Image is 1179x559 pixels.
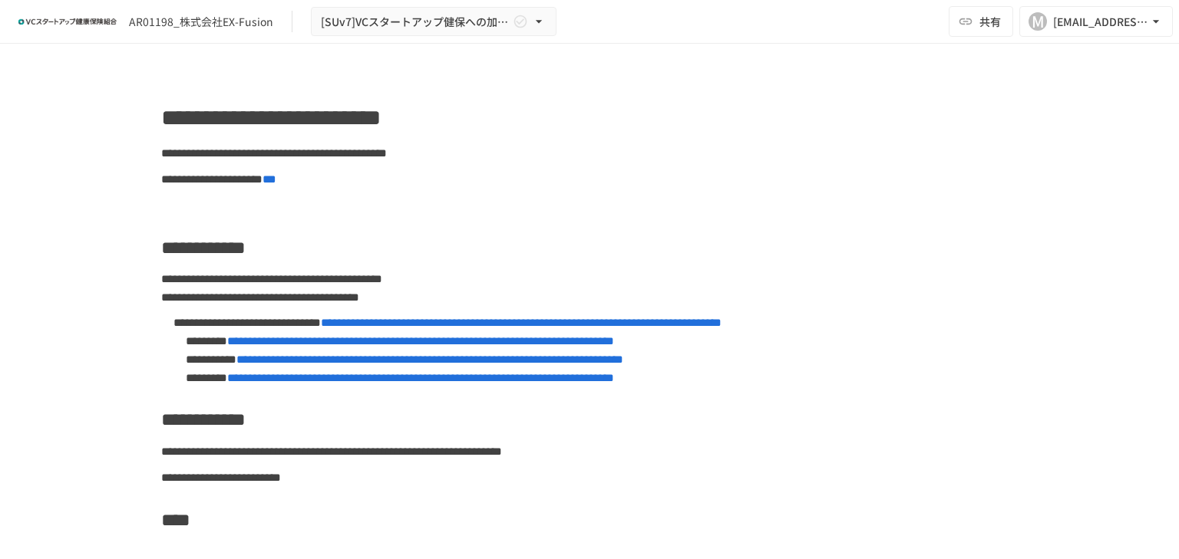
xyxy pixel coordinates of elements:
div: M [1029,12,1047,31]
img: ZDfHsVrhrXUoWEWGWYf8C4Fv4dEjYTEDCNvmL73B7ox [18,9,117,34]
div: [EMAIL_ADDRESS][DOMAIN_NAME] [1053,12,1148,31]
span: [SUv7]VCスタートアップ健保への加入申請手続き [321,12,510,31]
button: M[EMAIL_ADDRESS][DOMAIN_NAME] [1019,6,1173,37]
button: 共有 [949,6,1013,37]
span: 共有 [979,13,1001,30]
div: AR01198_株式会社EX-Fusion [129,14,273,30]
button: [SUv7]VCスタートアップ健保への加入申請手続き [311,7,556,37]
